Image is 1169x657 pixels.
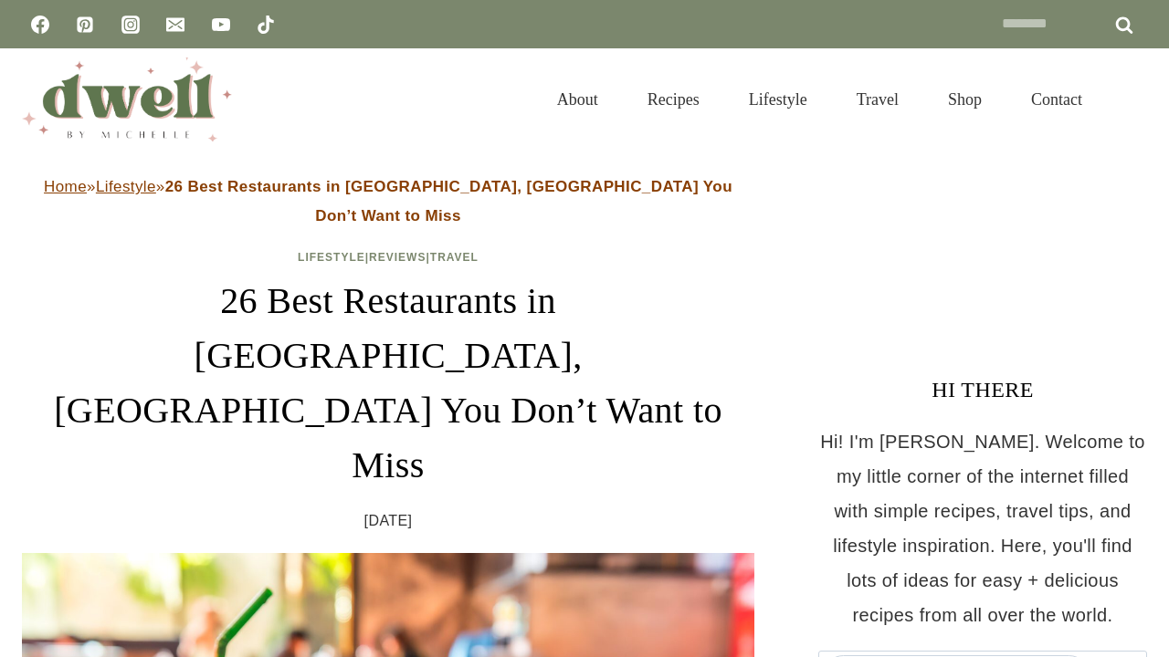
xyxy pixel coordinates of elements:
[298,251,479,264] span: | |
[44,178,732,224] span: » »
[369,251,426,264] a: Reviews
[67,6,103,43] a: Pinterest
[430,251,479,264] a: Travel
[532,68,623,131] a: About
[364,507,413,535] time: [DATE]
[923,68,1006,131] a: Shop
[96,178,156,195] a: Lifestyle
[22,274,754,493] h1: 26 Best Restaurants in [GEOGRAPHIC_DATA], [GEOGRAPHIC_DATA] You Don’t Want to Miss
[22,57,232,141] img: DWELL by michelle
[532,68,1107,131] nav: Primary Navigation
[724,68,832,131] a: Lifestyle
[44,178,87,195] a: Home
[298,251,365,264] a: Lifestyle
[203,6,239,43] a: YouTube
[157,6,194,43] a: Email
[818,424,1147,632] p: Hi! I'm [PERSON_NAME]. Welcome to my little corner of the internet filled with simple recipes, tr...
[247,6,284,43] a: TikTok
[1116,84,1147,115] button: View Search Form
[832,68,923,131] a: Travel
[112,6,149,43] a: Instagram
[623,68,724,131] a: Recipes
[22,6,58,43] a: Facebook
[165,178,732,224] strong: 26 Best Restaurants in [GEOGRAPHIC_DATA], [GEOGRAPHIC_DATA] You Don’t Want to Miss
[1006,68,1107,131] a: Contact
[818,373,1147,406] h3: HI THERE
